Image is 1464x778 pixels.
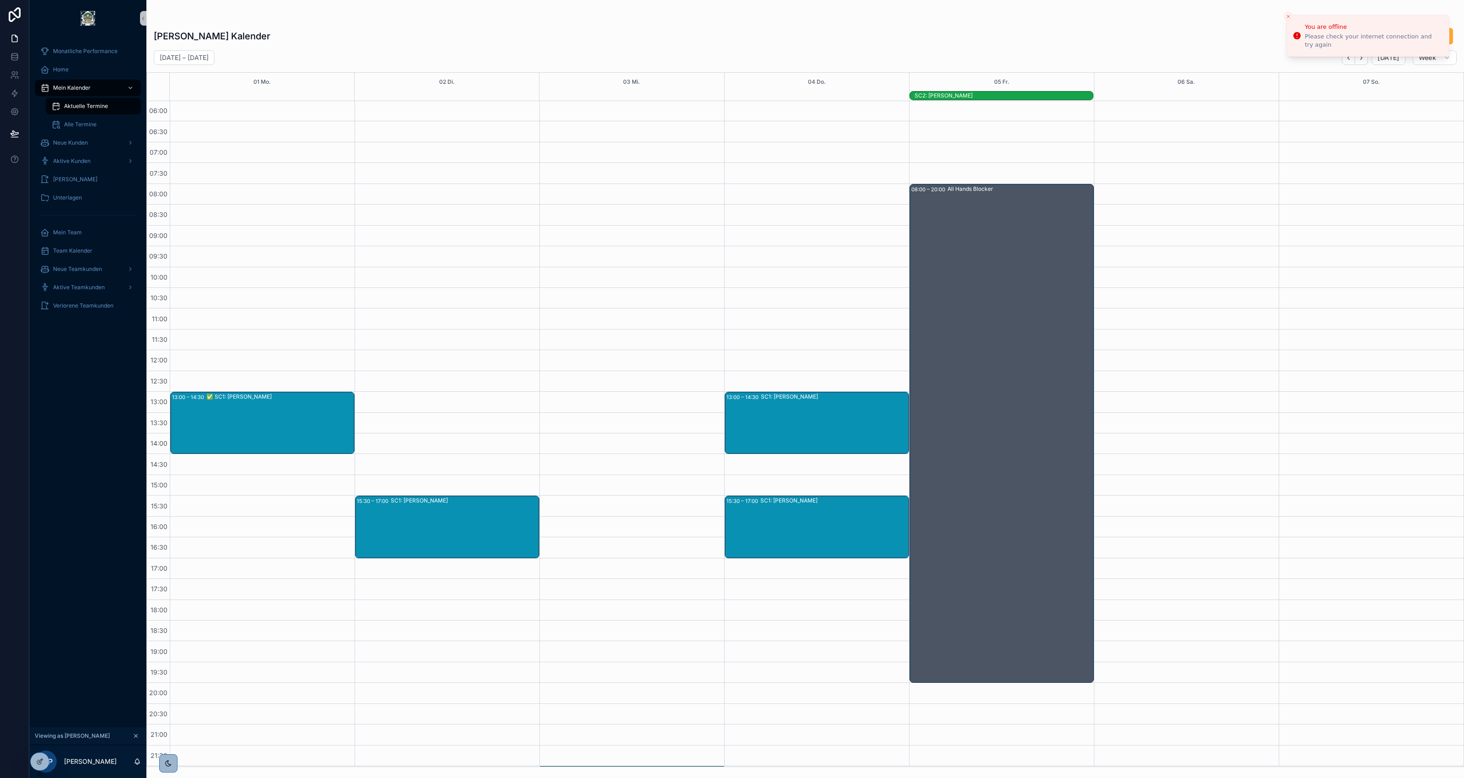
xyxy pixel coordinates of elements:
[35,189,141,206] a: Unterlagen
[148,523,170,530] span: 16:00
[148,460,170,468] span: 14:30
[53,157,91,165] span: Aktive Kunden
[357,497,391,506] div: 15:30 – 17:00
[148,627,170,634] span: 18:30
[1419,54,1436,62] span: Week
[994,73,1009,91] button: 05 Fr.
[915,92,1093,99] div: SC2: [PERSON_NAME]
[150,315,170,323] span: 11:00
[53,176,97,183] span: [PERSON_NAME]
[150,335,170,343] span: 11:30
[148,543,170,551] span: 16:30
[1413,50,1457,65] button: Week
[1372,50,1405,65] button: [DATE]
[147,689,170,697] span: 20:00
[53,139,88,146] span: Neue Kunden
[35,243,141,259] a: Team Kalender
[154,30,270,43] h1: [PERSON_NAME] Kalender
[53,229,82,236] span: Mein Team
[910,184,1093,683] div: 08:00 – 20:00All Hands Blocker
[53,84,91,92] span: Mein Kalender
[53,265,102,273] span: Neue Teamkunden
[1363,73,1380,91] button: 07 So.
[148,377,170,385] span: 12:30
[148,398,170,405] span: 13:00
[148,751,170,759] span: 21:30
[35,61,141,78] a: Home
[64,757,117,766] p: [PERSON_NAME]
[206,393,354,400] div: ✅ SC1: [PERSON_NAME]
[148,606,170,614] span: 18:00
[355,496,539,557] div: 15:30 – 17:00SC1: [PERSON_NAME]
[35,732,110,740] span: Viewing as [PERSON_NAME]
[172,393,206,402] div: 13:00 – 14:30
[439,73,455,91] button: 02 Di.
[147,169,170,177] span: 07:30
[46,116,141,133] a: Alle Termine
[35,135,141,151] a: Neue Kunden
[148,730,170,738] span: 21:00
[911,185,947,194] div: 08:00 – 20:00
[727,497,760,506] div: 15:30 – 17:00
[148,439,170,447] span: 14:00
[725,392,909,454] div: 13:00 – 14:30SC1: [PERSON_NAME]
[35,80,141,96] a: Mein Kalender
[1378,54,1399,62] span: [DATE]
[81,11,95,26] img: App logo
[623,73,640,91] button: 03 Mi.
[1342,51,1355,65] button: Back
[149,502,170,510] span: 15:30
[1305,32,1442,49] div: Please check your internet connection and try again
[53,194,82,201] span: Unterlagen
[149,585,170,593] span: 17:30
[64,121,97,128] span: Alle Termine
[147,211,170,218] span: 08:30
[915,92,1093,100] div: SC2: Hagen Kallfaß
[46,98,141,114] a: Aktuelle Termine
[148,273,170,281] span: 10:00
[35,297,141,314] a: Verlorene Teamkunden
[53,284,105,291] span: Aktive Teamkunden
[148,294,170,302] span: 10:30
[148,356,170,364] span: 12:00
[253,73,271,91] button: 01 Mo.
[149,564,170,572] span: 17:00
[149,481,170,489] span: 15:00
[64,103,108,110] span: Aktuelle Termine
[1284,12,1293,21] button: Close toast
[53,66,69,73] span: Home
[808,73,826,91] button: 04 Do.
[147,252,170,260] span: 09:30
[148,668,170,676] span: 19:30
[147,107,170,114] span: 06:00
[1305,22,1442,32] div: You are offline
[147,232,170,239] span: 09:00
[760,497,908,504] div: SC1: [PERSON_NAME]
[35,279,141,296] a: Aktive Teamkunden
[53,48,118,55] span: Monatliche Performance
[1178,73,1195,91] button: 06 Sa.
[147,190,170,198] span: 08:00
[147,710,170,718] span: 20:30
[29,37,146,326] div: scrollable content
[391,497,538,504] div: SC1: [PERSON_NAME]
[148,648,170,655] span: 19:00
[53,302,113,309] span: Verlorene Teamkunden
[35,43,141,59] a: Monatliche Performance
[53,247,92,254] span: Team Kalender
[35,171,141,188] a: [PERSON_NAME]
[35,224,141,241] a: Mein Team
[160,53,209,62] h2: [DATE] – [DATE]
[35,261,141,277] a: Neue Teamkunden
[147,128,170,135] span: 06:30
[727,393,761,402] div: 13:00 – 14:30
[171,392,354,454] div: 13:00 – 14:30✅ SC1: [PERSON_NAME]
[147,148,170,156] span: 07:00
[947,185,1093,193] div: All Hands Blocker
